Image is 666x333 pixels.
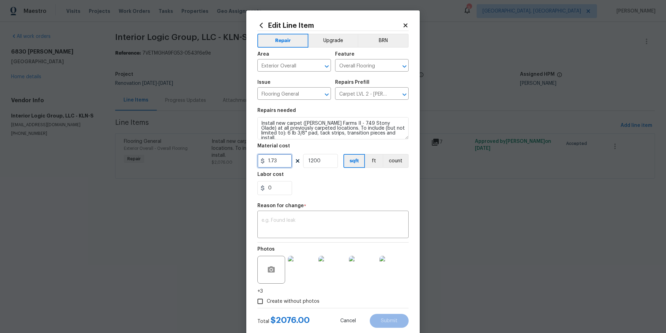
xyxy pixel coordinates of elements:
[340,318,356,324] span: Cancel
[267,298,319,305] span: Create without photos
[343,154,365,168] button: sqft
[257,317,310,325] div: Total
[335,52,355,57] h5: Feature
[322,90,332,99] button: Open
[271,316,310,324] span: $ 2076.00
[257,172,284,177] h5: Labor cost
[383,154,409,168] button: count
[335,80,369,85] h5: Repairs Prefill
[329,314,367,328] button: Cancel
[400,62,409,71] button: Open
[257,22,402,29] h2: Edit Line Item
[257,203,304,208] h5: Reason for change
[257,117,409,139] textarea: Install new carpet ([PERSON_NAME] Farms II - 749 Stony Glade) at all previously carpeted location...
[400,90,409,99] button: Open
[365,154,383,168] button: ft
[257,80,271,85] h5: Issue
[257,247,275,252] h5: Photos
[257,288,263,295] span: +3
[257,108,296,113] h5: Repairs needed
[381,318,398,324] span: Submit
[308,34,358,48] button: Upgrade
[257,52,269,57] h5: Area
[322,62,332,71] button: Open
[358,34,409,48] button: BRN
[370,314,409,328] button: Submit
[257,34,308,48] button: Repair
[257,144,290,148] h5: Material cost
